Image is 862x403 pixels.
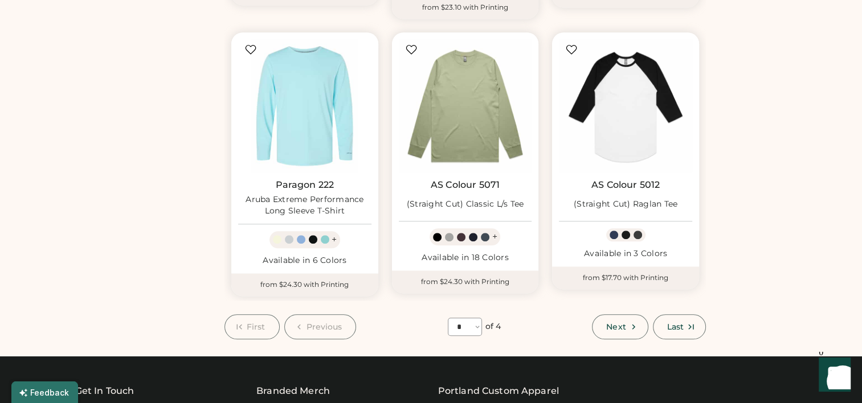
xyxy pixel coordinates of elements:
div: + [332,233,337,246]
div: from $17.70 with Printing [552,266,699,289]
div: Branded Merch [256,384,330,398]
div: + [492,231,497,243]
a: AS Colour 5012 [591,179,660,191]
span: Last [667,323,684,331]
iframe: Front Chat [808,352,857,401]
div: Aruba Extreme Performance Long Sleeve T-Shirt [238,194,371,217]
div: from $24.30 with Printing [392,270,539,293]
div: of 4 [485,321,501,332]
img: AS Colour 5012 (Straight Cut) Raglan Tee [559,39,692,172]
div: Available in 18 Colors [399,252,532,264]
a: Paragon 222 [276,179,334,191]
button: Last [653,314,706,339]
button: First [224,314,280,339]
div: from $24.30 with Printing [231,273,378,296]
span: First [247,323,265,331]
div: (Straight Cut) Classic L/s Tee [407,199,524,210]
a: AS Colour 5071 [431,179,500,191]
button: Previous [284,314,357,339]
img: AS Colour 5071 (Straight Cut) Classic L/s Tee [399,39,532,172]
div: Get In Touch [75,384,134,398]
button: Next [592,314,648,339]
div: Available in 3 Colors [559,248,692,260]
div: Available in 6 Colors [238,255,371,266]
img: Paragon 222 Aruba Extreme Performance Long Sleeve T-Shirt [238,39,371,172]
span: Next [606,323,626,331]
span: Previous [307,323,342,331]
a: Portland Custom Apparel [438,384,559,398]
div: (Straight Cut) Raglan Tee [574,199,677,210]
